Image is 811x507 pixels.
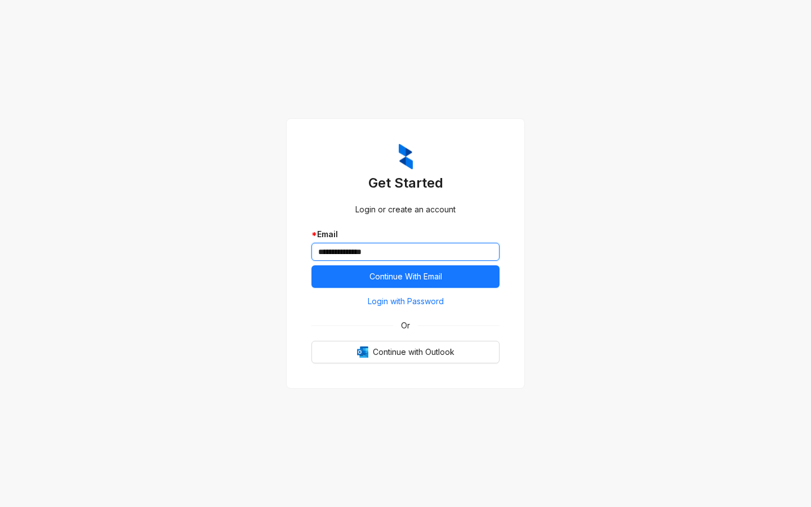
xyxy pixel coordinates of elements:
button: Continue With Email [311,265,500,288]
button: Login with Password [311,292,500,310]
img: ZumaIcon [399,144,413,170]
button: OutlookContinue with Outlook [311,341,500,363]
span: Login with Password [368,295,444,308]
span: Continue With Email [369,270,442,283]
span: Continue with Outlook [373,346,454,358]
img: Outlook [357,346,368,358]
div: Email [311,228,500,241]
div: Login or create an account [311,203,500,216]
h3: Get Started [311,174,500,192]
span: Or [393,319,418,332]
